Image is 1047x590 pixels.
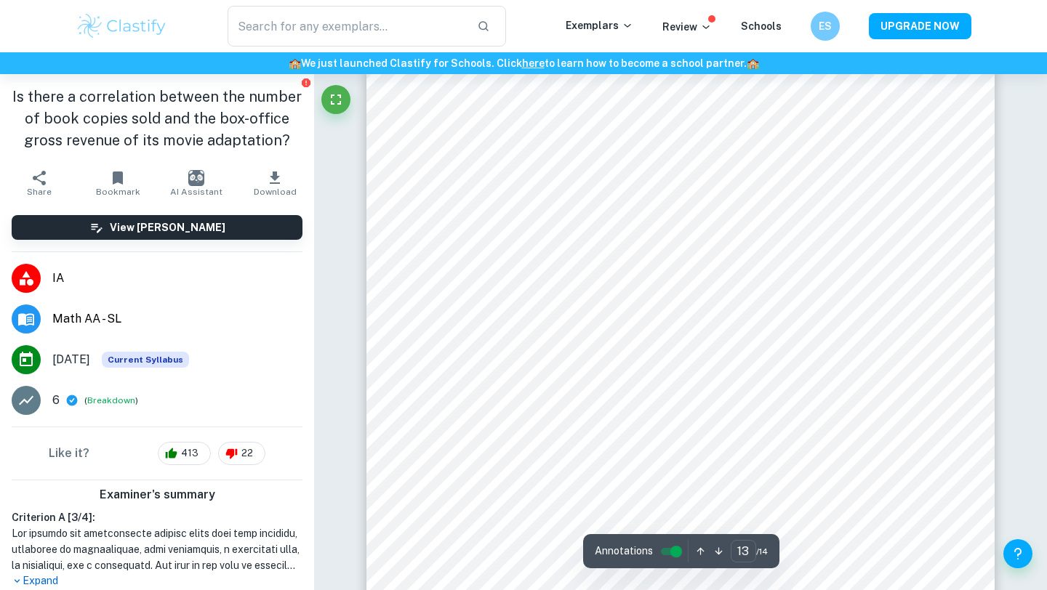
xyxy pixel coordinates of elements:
[87,394,135,407] button: Breakdown
[158,442,211,465] div: 413
[756,545,768,558] span: / 14
[869,13,971,39] button: UPGRADE NOW
[817,18,834,34] h6: ES
[52,270,302,287] span: IA
[254,187,297,197] span: Download
[12,525,302,573] h1: Lor ipsumdo sit ametconsecte adipisc elits doei temp incididu, utlaboree do magnaaliquae, admi ve...
[52,392,60,409] p: 6
[6,486,308,504] h6: Examiner's summary
[27,187,52,197] span: Share
[188,170,204,186] img: AI Assistant
[12,86,302,151] h1: Is there a correlation between the number of book copies sold and the box-office gross revenue of...
[321,85,350,114] button: Fullscreen
[233,446,261,461] span: 22
[595,543,653,559] span: Annotations
[566,17,633,33] p: Exemplars
[96,187,140,197] span: Bookmark
[102,352,189,368] div: This exemplar is based on the current syllabus. Feel free to refer to it for inspiration/ideas wh...
[3,55,1044,71] h6: We just launched Clastify for Schools. Click to learn how to become a school partner.
[1003,539,1032,568] button: Help and Feedback
[52,310,302,328] span: Math AA - SL
[49,445,89,462] h6: Like it?
[662,19,712,35] p: Review
[747,57,759,69] span: 🏫
[79,163,157,203] button: Bookmark
[110,219,225,235] h6: View [PERSON_NAME]
[12,509,302,525] h6: Criterion A [ 3 / 4 ]:
[236,163,314,203] button: Download
[289,57,301,69] span: 🏫
[12,215,302,240] button: View [PERSON_NAME]
[522,57,545,69] a: here
[76,12,168,41] img: Clastify logo
[84,394,138,408] span: ( )
[741,20,782,32] a: Schools
[12,573,302,589] p: Expand
[811,12,840,41] button: ES
[102,352,189,368] span: Current Syllabus
[300,77,311,88] button: Report issue
[52,351,90,368] span: [DATE]
[157,163,236,203] button: AI Assistant
[173,446,206,461] span: 413
[218,442,265,465] div: 22
[228,6,465,47] input: Search for any exemplars...
[170,187,222,197] span: AI Assistant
